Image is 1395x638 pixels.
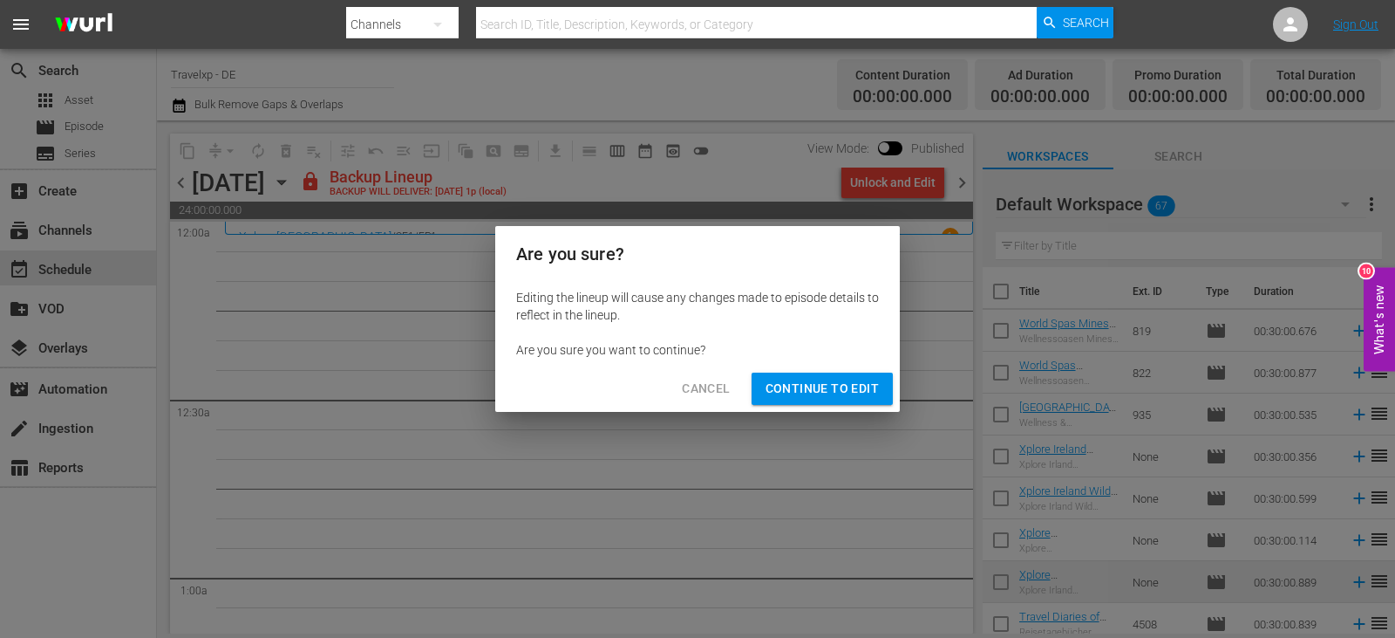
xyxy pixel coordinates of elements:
[766,378,879,400] span: Continue to Edit
[10,14,31,35] span: menu
[1364,267,1395,371] button: Open Feedback Widget
[1359,264,1373,278] div: 10
[752,373,893,405] button: Continue to Edit
[1333,17,1378,31] a: Sign Out
[682,378,730,400] span: Cancel
[1063,7,1109,38] span: Search
[516,341,879,359] div: Are you sure you want to continue?
[42,4,126,45] img: ans4CAIJ8jUAAAAAAAAAAAAAAAAAAAAAAAAgQb4GAAAAAAAAAAAAAAAAAAAAAAAAJMjXAAAAAAAAAAAAAAAAAAAAAAAAgAT5G...
[516,240,879,268] h2: Are you sure?
[516,289,879,324] div: Editing the lineup will cause any changes made to episode details to reflect in the lineup.
[668,373,744,405] button: Cancel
